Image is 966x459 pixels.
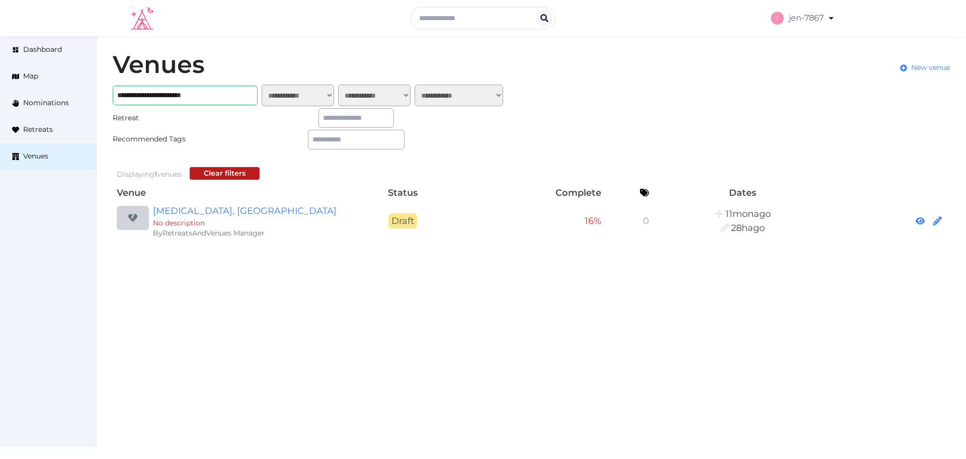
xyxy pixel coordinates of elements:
span: 3:21AM, October 11th, 2024 [726,208,771,219]
a: New venue [900,62,950,73]
span: Map [23,71,38,82]
button: Clear filters [190,167,260,180]
th: Dates [653,184,832,202]
span: No description [153,218,205,227]
span: 1 [154,170,157,179]
div: Displaying venues [117,169,182,180]
span: Retreats [23,124,53,135]
th: Venue [113,184,350,202]
span: Draft [388,213,417,228]
div: Retreat [113,113,209,123]
a: jen-7867 [771,4,835,32]
span: New venue [911,62,950,73]
th: Complete [455,184,605,202]
span: 16 % [585,215,601,226]
span: Venues [23,151,48,162]
span: Dashboard [23,44,62,55]
span: Nominations [23,98,69,108]
span: 0 [643,215,649,226]
div: By RetreatsAndVenues Manager [153,228,346,238]
div: Recommended Tags [113,134,209,144]
a: [MEDICAL_DATA], [GEOGRAPHIC_DATA] [153,204,346,218]
div: Clear filters [204,168,246,179]
th: Status [350,184,455,202]
h1: Venues [113,52,205,76]
span: 5:16PM, September 5th, 2025 [731,222,765,234]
